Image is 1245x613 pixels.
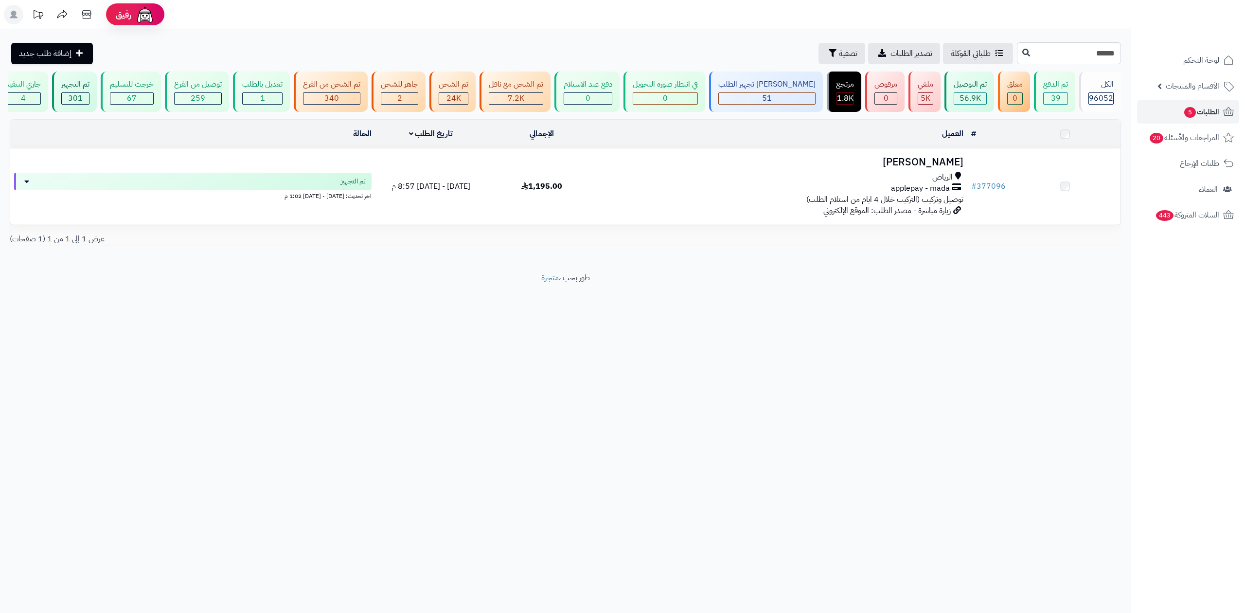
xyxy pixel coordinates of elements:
[19,48,71,59] span: إضافة طلب جديد
[163,72,231,112] a: توصيل من الفرع 259
[918,79,933,90] div: ملغي
[943,72,996,112] a: تم التوصيل 56.9K
[175,93,221,104] div: 259
[943,43,1013,64] a: طلباتي المُوكلة
[1032,72,1077,112] a: تم الدفع 39
[601,157,963,168] h3: [PERSON_NAME]
[954,79,987,90] div: تم التوصيل
[586,92,590,104] span: 0
[954,93,986,104] div: 56909
[439,79,468,90] div: تم الشحن
[446,92,461,104] span: 24K
[1183,105,1219,119] span: الطلبات
[427,72,478,112] a: تم الشحن 24K
[907,72,943,112] a: ملغي 5K
[353,128,372,140] a: الحالة
[14,190,372,200] div: اخر تحديث: [DATE] - [DATE] 1:02 م
[62,93,89,104] div: 301
[836,79,854,90] div: مرتجع
[1008,93,1022,104] div: 0
[1184,107,1196,118] span: 5
[1044,93,1067,104] div: 39
[891,183,950,194] span: applepay - mada
[1043,79,1068,90] div: تم الدفع
[663,92,668,104] span: 0
[1156,210,1174,221] span: 443
[1137,126,1239,149] a: المراجعات والأسئلة20
[837,92,854,104] span: 1.8K
[1179,26,1236,46] img: logo-2.png
[303,79,360,90] div: تم الشحن من الفرع
[191,92,205,104] span: 259
[996,72,1032,112] a: معلق 0
[971,180,1006,192] a: #377096
[1077,72,1123,112] a: الكل96052
[135,5,155,24] img: ai-face.png
[508,92,524,104] span: 7.2K
[718,79,816,90] div: [PERSON_NAME] تجهيز الطلب
[243,93,282,104] div: 1
[1089,92,1113,104] span: 96052
[552,72,622,112] a: دفع عند الاستلام 0
[1007,79,1023,90] div: معلق
[1137,152,1239,175] a: طلبات الإرجاع
[1150,133,1163,144] span: 20
[1137,203,1239,227] a: السلات المتروكة443
[942,128,963,140] a: العميل
[1183,54,1219,67] span: لوحة التحكم
[875,93,897,104] div: 0
[99,72,163,112] a: خرجت للتسليم 67
[1166,79,1219,93] span: الأقسام والمنتجات
[971,180,977,192] span: #
[1137,100,1239,124] a: الطلبات5
[260,92,265,104] span: 1
[231,72,292,112] a: تعديل بالطلب 1
[1088,79,1114,90] div: الكل
[1155,208,1219,222] span: السلات المتروكة
[61,79,89,90] div: تم التجهيز
[1013,92,1017,104] span: 0
[110,93,153,104] div: 67
[530,128,554,140] a: الإجمالي
[839,48,857,59] span: تصفية
[622,72,707,112] a: في انتظار صورة التحويل 0
[303,93,360,104] div: 340
[541,272,559,284] a: متجرة
[381,93,418,104] div: 2
[918,93,933,104] div: 4993
[521,180,562,192] span: 1,195.00
[478,72,552,112] a: تم الشحن مع ناقل 7.2K
[564,79,612,90] div: دفع عند الاستلام
[174,79,222,90] div: توصيل من الفرع
[292,72,370,112] a: تم الشحن من الفرع 340
[370,72,427,112] a: جاهز للشحن 2
[409,128,453,140] a: تاريخ الطلب
[489,93,543,104] div: 7222
[26,5,50,27] a: تحديثات المنصة
[68,92,83,104] span: 301
[11,43,93,64] a: إضافة طلب جديد
[863,72,907,112] a: مرفوض 0
[489,79,543,90] div: تم الشحن مع ناقل
[5,79,41,90] div: جاري التنفيذ
[818,43,865,64] button: تصفية
[951,48,991,59] span: طلباتي المُوكلة
[381,79,418,90] div: جاهز للشحن
[564,93,612,104] div: 0
[21,92,26,104] span: 4
[921,92,930,104] span: 5K
[1137,49,1239,72] a: لوحة التحكم
[110,79,154,90] div: خرجت للتسليم
[823,205,951,216] span: زيارة مباشرة - مصدر الطلب: الموقع الإلكتروني
[806,194,963,205] span: توصيل وتركيب (التركيب خلال 4 ايام من استلام الطلب)
[391,180,470,192] span: [DATE] - [DATE] 8:57 م
[1137,178,1239,201] a: العملاء
[341,177,366,186] span: تم التجهيز
[439,93,468,104] div: 24030
[397,92,402,104] span: 2
[890,48,932,59] span: تصدير الطلبات
[242,79,283,90] div: تعديل بالطلب
[324,92,339,104] span: 340
[868,43,940,64] a: تصدير الطلبات
[707,72,825,112] a: [PERSON_NAME] تجهيز الطلب 51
